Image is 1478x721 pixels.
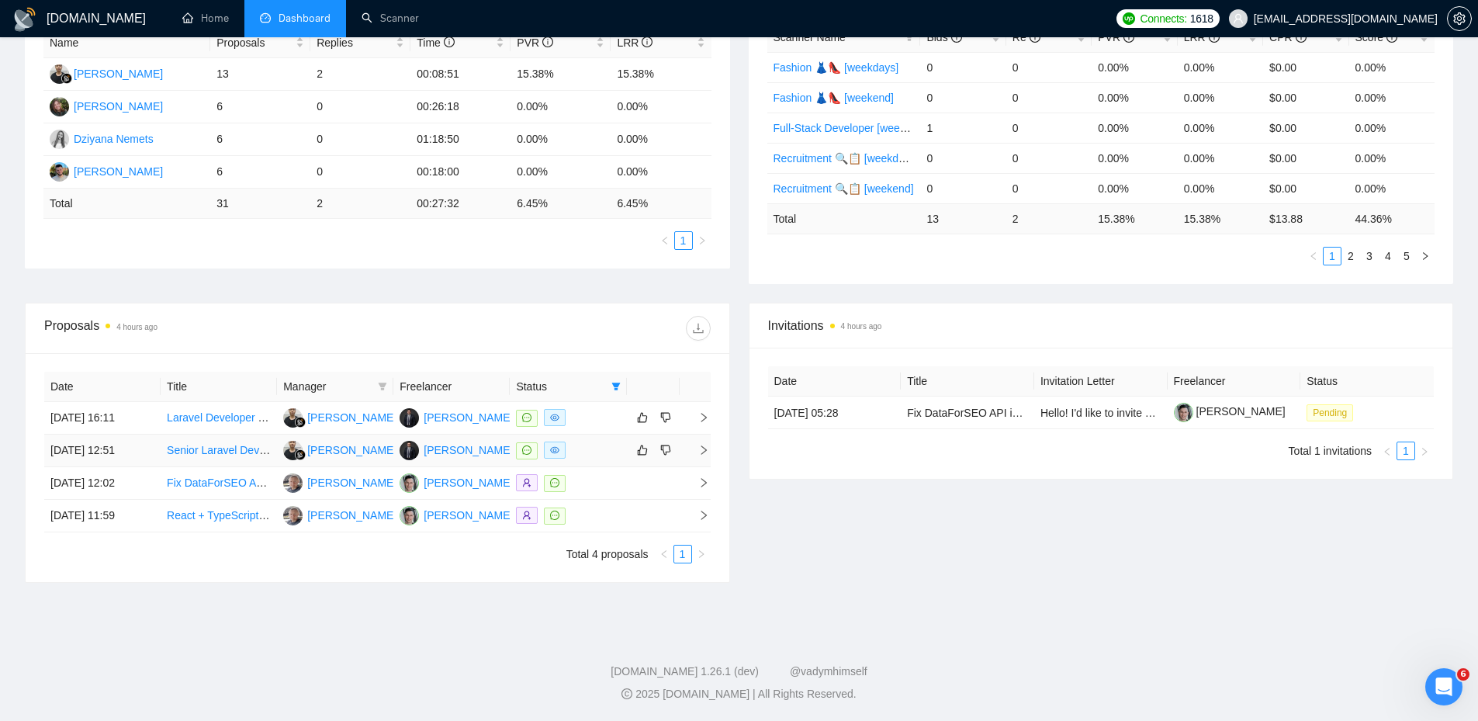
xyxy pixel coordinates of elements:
a: 1 [674,546,691,563]
span: right [697,236,707,245]
a: Pending [1307,406,1359,418]
button: left [655,545,673,563]
td: $0.00 [1263,113,1348,143]
span: Dashboard [279,12,331,25]
button: like [633,441,652,459]
a: FG[PERSON_NAME] [50,67,163,79]
span: right [1421,251,1430,261]
span: left [659,549,669,559]
span: like [637,444,648,456]
a: WY[PERSON_NAME] [283,476,396,488]
span: eye [550,445,559,455]
span: right [686,477,709,488]
td: 0 [310,123,410,156]
a: searchScanner [362,12,419,25]
td: 13 [920,203,1006,234]
a: Recruitment 🔍📋 [weekend] [774,182,914,195]
a: FG[PERSON_NAME] [283,443,396,456]
button: like [633,408,652,427]
button: download [686,316,711,341]
td: 0.00% [1178,52,1263,82]
td: 0 [920,82,1006,113]
a: Laravel Developer Needed for Python Script Integration [167,411,434,424]
img: c1Tebym3BND9d52IcgAhOjDIggZNrr93DrArCnDDhQCo9DNa2fMdUdlKkX3cX7l7jn [1174,403,1193,422]
th: Freelancer [1168,366,1301,397]
time: 4 hours ago [116,323,157,331]
a: [DOMAIN_NAME] 1.26.1 (dev) [611,665,759,678]
td: 0.00% [1349,52,1435,82]
li: Next Page [1415,442,1434,460]
a: 1 [675,232,692,249]
td: 00:18:00 [410,156,511,189]
span: Replies [317,34,393,51]
td: 0 [310,156,410,189]
img: YN [400,506,419,525]
span: right [686,445,709,456]
a: YN[PERSON_NAME] [400,476,513,488]
a: Senior Laravel Developer Needed - Production Email Delivery Issue (Brevo + Digital Ocean) [167,444,610,456]
td: [DATE] 12:51 [44,435,161,467]
span: message [550,511,559,520]
a: HH[PERSON_NAME] [50,99,163,112]
td: 0.00% [1092,52,1177,82]
td: 0.00% [1178,143,1263,173]
span: filter [375,375,390,398]
th: Name [43,28,210,58]
td: 6 [210,156,310,189]
td: 1 [920,113,1006,143]
img: upwork-logo.png [1123,12,1135,25]
td: 0.00% [1092,82,1177,113]
a: [PERSON_NAME] [1174,405,1286,418]
td: $0.00 [1263,52,1348,82]
td: 0.00% [511,91,611,123]
a: Fix DataForSEO API integration in existing React/TypeScript SaaS application [907,407,1282,419]
li: Previous Page [656,231,674,250]
img: WY [283,506,303,525]
a: homeHome [182,12,229,25]
button: right [1416,247,1435,265]
a: 2 [1342,248,1359,265]
a: Fix DataForSEO API integration in existing React/TypeScript SaaS application [167,477,542,489]
span: Score [1355,31,1397,43]
li: 1 [674,231,693,250]
div: [PERSON_NAME] [424,409,513,426]
span: Connects: [1140,10,1186,27]
span: left [1383,447,1392,456]
td: 00:27:32 [410,189,511,219]
span: download [687,322,710,335]
td: 0.00% [511,156,611,189]
td: 0 [920,52,1006,82]
button: right [1415,442,1434,460]
span: user [1233,13,1244,24]
span: LRR [617,36,652,49]
div: [PERSON_NAME] [307,507,396,524]
li: Next Page [1416,247,1435,265]
button: left [1304,247,1323,265]
button: dislike [656,441,675,459]
span: Time [417,36,454,49]
span: PVR [1098,31,1134,43]
li: 4 [1379,247,1397,265]
td: 0 [1006,113,1092,143]
div: Dziyana Nemets [74,130,154,147]
td: 0.00% [511,123,611,156]
a: setting [1447,12,1472,25]
div: [PERSON_NAME] [74,65,163,82]
a: 1 [1397,442,1414,459]
div: [PERSON_NAME] [307,442,396,459]
th: Title [161,372,277,402]
span: like [637,411,648,424]
td: 0.00% [1349,82,1435,113]
span: right [686,412,709,423]
td: 0.00% [1349,173,1435,203]
li: 3 [1360,247,1379,265]
div: Proposals [44,316,377,341]
td: $0.00 [1263,143,1348,173]
th: Title [901,366,1034,397]
td: React + TypeScript + Firebase Engineer to Finish BehaviorShift SaaS (Deadline Nov 5–10) [161,500,277,532]
td: 6 [210,123,310,156]
td: 15.38% [611,58,711,91]
span: user-add [522,511,531,520]
a: YN[PERSON_NAME] [400,508,513,521]
img: FG [283,408,303,428]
